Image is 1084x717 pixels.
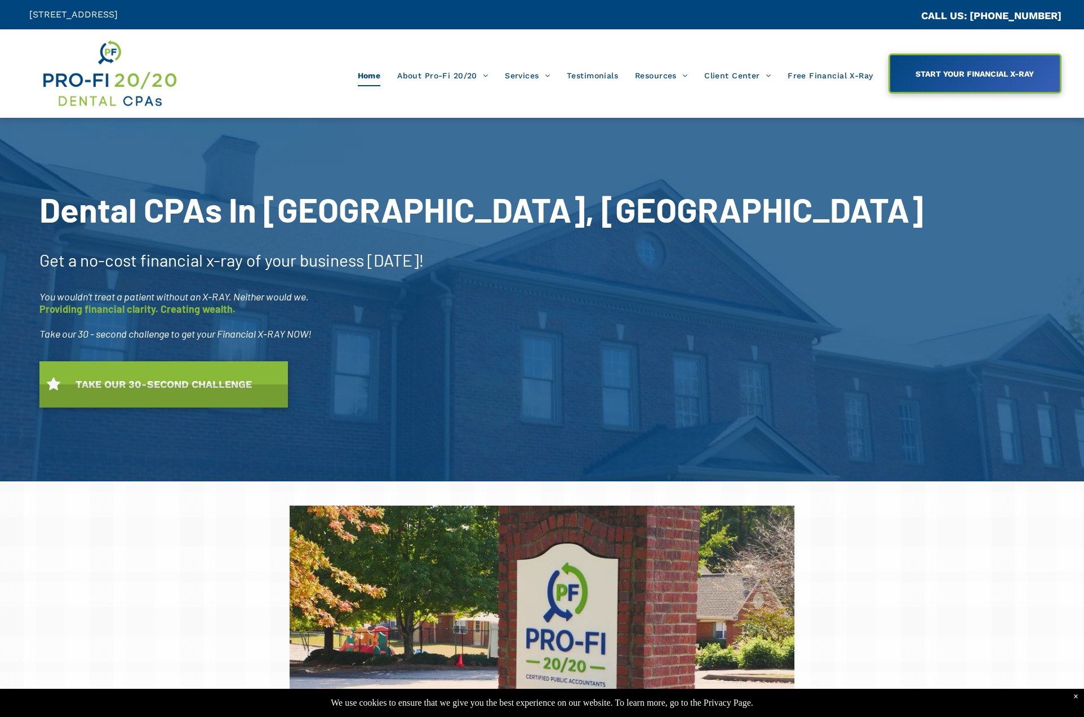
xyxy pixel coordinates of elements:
[39,327,312,340] span: Take our 30 - second challenge to get your Financial X-RAY NOW!
[873,11,921,21] span: CA::CALLC
[41,38,177,109] img: Get Dental CPA Consulting, Bookkeeping, & Bank Loans
[39,361,288,408] a: TAKE OUR 30-SECOND CHALLENGE
[39,250,77,270] span: Get a
[888,54,1061,94] a: START YOUR FINANCIAL X-RAY
[627,65,696,86] a: Resources
[496,65,558,86] a: Services
[389,65,496,86] a: About Pro-Fi 20/20
[349,65,389,86] a: Home
[696,65,779,86] a: Client Center
[39,189,923,229] span: Dental CPAs In [GEOGRAPHIC_DATA], [GEOGRAPHIC_DATA]
[29,9,118,20] span: [STREET_ADDRESS]
[779,65,881,86] a: Free Financial X-Ray
[921,10,1061,21] a: CALL US: [PHONE_NUMBER]
[1073,692,1078,702] div: Dismiss notification
[558,65,627,86] a: Testimonials
[39,303,236,315] span: Providing financial clarity. Creating wealth.
[912,64,1038,84] span: START YOUR FINANCIAL X-RAY
[39,290,309,303] span: You wouldn’t treat a patient without an X-RAY. Neither would we.
[246,250,424,270] span: of your business [DATE]!
[72,373,256,396] span: TAKE OUR 30-SECOND CHALLENGE
[80,250,243,270] span: no-cost financial x-ray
